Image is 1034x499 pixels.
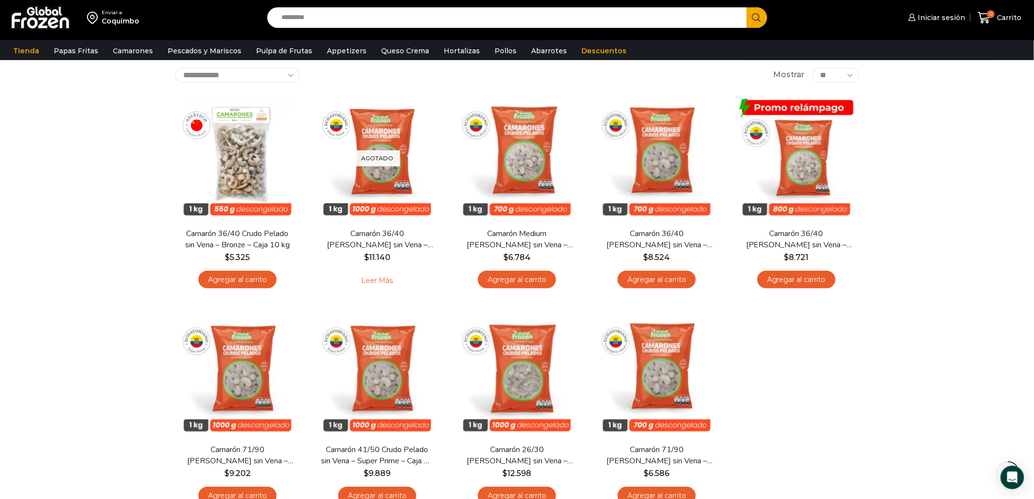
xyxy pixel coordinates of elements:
[108,42,158,60] a: Camarones
[995,13,1022,22] span: Carrito
[601,228,713,251] a: Camarón 36/40 [PERSON_NAME] sin Vena – Silver – Caja 10 kg
[526,42,572,60] a: Abarrotes
[225,253,250,262] bdi: 5.325
[439,42,485,60] a: Hortalizas
[181,444,294,467] a: Camarón 71/90 [PERSON_NAME] sin Vena – Super Prime – Caja 10 kg
[906,8,966,27] a: Iniciar sesión
[198,271,277,289] a: Agregar al carrito: “Camarón 36/40 Crudo Pelado sin Vena - Bronze - Caja 10 kg”
[784,253,809,262] bdi: 8.721
[784,253,789,262] span: $
[740,228,853,251] a: Camarón 36/40 [PERSON_NAME] sin Vena – Gold – Caja 10 kg
[346,271,409,291] a: Leé más sobre “Camarón 36/40 Crudo Pelado sin Vena - Super Prime - Caja 10 kg”
[364,469,391,478] bdi: 9.889
[577,42,631,60] a: Descuentos
[321,444,433,467] a: Camarón 41/50 Crudo Pelado sin Vena – Super Prime – Caja 10 kg
[364,253,369,262] span: $
[224,469,229,478] span: $
[478,271,556,289] a: Agregar al carrito: “Camarón Medium Crudo Pelado sin Vena - Silver - Caja 10 kg”
[644,253,670,262] bdi: 8.524
[644,253,648,262] span: $
[87,9,102,26] img: address-field-icon.svg
[987,10,995,18] span: 0
[644,469,670,478] bdi: 6.586
[251,42,317,60] a: Pulpa de Frutas
[774,69,805,81] span: Mostrar
[376,42,434,60] a: Queso Crema
[757,271,836,289] a: Agregar al carrito: “Camarón 36/40 Crudo Pelado sin Vena - Gold - Caja 10 kg”
[49,42,103,60] a: Papas Fritas
[354,150,400,166] p: Agotado
[461,228,573,251] a: Camarón Medium [PERSON_NAME] sin Vena – Silver – Caja 10 kg
[644,469,649,478] span: $
[175,68,300,83] select: Pedido de la tienda
[461,444,573,467] a: Camarón 26/30 [PERSON_NAME] sin Vena – Super Prime – Caja 10 kg
[322,42,371,60] a: Appetizers
[503,253,508,262] span: $
[490,42,521,60] a: Pollos
[102,9,139,16] div: Enviar a
[364,253,390,262] bdi: 11.140
[916,13,966,22] span: Iniciar sesión
[102,16,139,26] div: Coquimbo
[8,42,44,60] a: Tienda
[321,228,433,251] a: Camarón 36/40 [PERSON_NAME] sin Vena – Super Prime – Caja 10 kg
[503,469,508,478] span: $
[618,271,696,289] a: Agregar al carrito: “Camarón 36/40 Crudo Pelado sin Vena - Silver - Caja 10 kg”
[975,6,1024,29] a: 0 Carrito
[181,228,294,251] a: Camarón 36/40 Crudo Pelado sin Vena – Bronze – Caja 10 kg
[225,253,230,262] span: $
[364,469,369,478] span: $
[224,469,251,478] bdi: 9.202
[1001,466,1024,489] div: Open Intercom Messenger
[747,7,767,28] button: Search button
[163,42,246,60] a: Pescados y Mariscos
[601,444,713,467] a: Camarón 71/90 [PERSON_NAME] sin Vena – Silver – Caja 10 kg
[503,253,531,262] bdi: 6.784
[503,469,532,478] bdi: 12.598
